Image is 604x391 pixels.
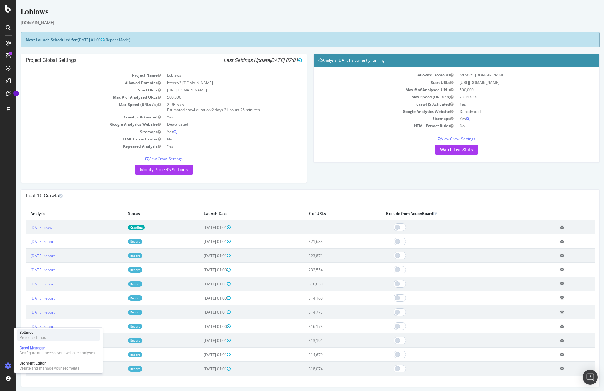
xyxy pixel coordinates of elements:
a: Report [112,267,126,273]
td: Crawl JS Activated [9,113,148,121]
td: 313,191 [288,333,365,348]
td: 500,000 [440,86,578,93]
td: [URL][DOMAIN_NAME] [440,79,578,86]
span: [DATE] 01:01 [187,310,214,315]
td: Max Speed (URLs / s) [302,93,440,101]
a: Report [112,366,126,372]
div: Loblaws [4,6,583,19]
td: Yes [148,113,286,121]
i: Last Settings Update [207,57,286,63]
div: [DOMAIN_NAME] [4,19,583,26]
td: 314,160 [288,291,365,305]
td: Sitemaps [302,115,440,122]
td: Loblaws [148,72,286,79]
a: Report [112,239,126,244]
a: Report [112,352,126,357]
div: Crawl Manager [20,345,95,350]
th: Launch Date [183,207,288,220]
td: 500,000 [148,94,286,101]
td: Crawl JS Activated [302,101,440,108]
div: Segment Editor [20,361,79,366]
td: 314,773 [288,305,365,319]
td: No [148,135,286,143]
a: Report [112,253,126,258]
a: [DATE] report [14,281,38,287]
span: [DATE] 01:01 [187,366,214,372]
td: Google Analytics Website [9,121,148,128]
a: [DATE] report [14,366,38,372]
td: HTML Extract Rules [302,122,440,129]
span: [DATE] 01:01 [187,338,214,343]
a: [DATE] report [14,324,38,329]
h4: Project Global Settings [9,57,286,63]
th: # of URLs [288,207,365,220]
td: https://*.[DOMAIN_NAME] [148,79,286,86]
span: [DATE] 07:01 [253,57,286,63]
td: Google Analytics Website [302,108,440,115]
td: Project Name [9,72,148,79]
p: View Crawl Settings [302,136,578,141]
td: 323,871 [288,249,365,263]
th: Status [107,207,182,220]
a: Segment EditorCreate and manage your segments [17,360,100,372]
a: Report [112,310,126,315]
span: [DATE] 01:01 [187,281,214,287]
span: [DATE] 01:01 [187,225,214,230]
div: Project settings [20,335,46,340]
span: [DATE] 01:00 [187,324,214,329]
td: Yes [148,143,286,150]
td: Repeated Analysis [9,143,148,150]
td: Max # of Analysed URLs [9,94,148,101]
td: 316,173 [288,319,365,333]
td: Yes [440,101,578,108]
a: SettingsProject settings [17,329,100,341]
td: Sitemaps [9,128,148,135]
td: HTML Extract Rules [9,135,148,143]
td: https://*.[DOMAIN_NAME] [440,71,578,79]
td: Start URLs [302,79,440,86]
td: 2 URLs / s Estimated crawl duration: [148,101,286,113]
td: No [440,122,578,129]
h4: Analysis [DATE] is currently running [302,57,578,63]
td: 314,679 [288,348,365,362]
td: 321,683 [288,234,365,249]
a: [DATE] report [14,338,38,343]
span: [DATE] 01:00 [61,37,88,42]
h4: Last 10 Crawls [9,193,578,199]
td: Max Speed (URLs / s) [9,101,148,113]
p: View Crawl Settings [9,156,286,162]
div: Open Intercom Messenger [583,370,598,385]
a: [DATE] report [14,267,38,273]
a: Crawl ManagerConfigure and access your website analyses [17,345,100,356]
a: Report [112,324,126,329]
a: Watch Live Stats [419,145,461,155]
a: [DATE] crawl [14,225,37,230]
span: [DATE] 01:00 [187,267,214,273]
span: [DATE] 01:01 [187,253,214,258]
td: Yes [440,115,578,122]
th: Exclude from ActionBoard [365,207,539,220]
a: [DATE] report [14,239,38,244]
td: 2 URLs / s [440,93,578,101]
a: [DATE] report [14,352,38,357]
td: 232,554 [288,263,365,277]
td: Deactivated [148,121,286,128]
strong: Next Launch Scheduled for: [9,37,61,42]
td: Allowed Domains [302,71,440,79]
td: Start URLs [9,86,148,94]
a: Report [112,281,126,287]
td: Yes [148,128,286,135]
td: 318,074 [288,362,365,376]
td: Deactivated [440,108,578,115]
a: [DATE] report [14,295,38,301]
div: Settings [20,330,46,335]
td: [URL][DOMAIN_NAME] [148,86,286,94]
a: [DATE] report [14,310,38,315]
span: [DATE] 01:01 [187,352,214,357]
span: [DATE] 01:01 [187,239,214,244]
span: 2 days 21 hours 26 minutes [195,107,243,113]
div: Tooltip anchor [13,91,19,96]
div: (Repeat Mode) [4,32,583,47]
td: Max # of Analysed URLs [302,86,440,93]
th: Analysis [9,207,107,220]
